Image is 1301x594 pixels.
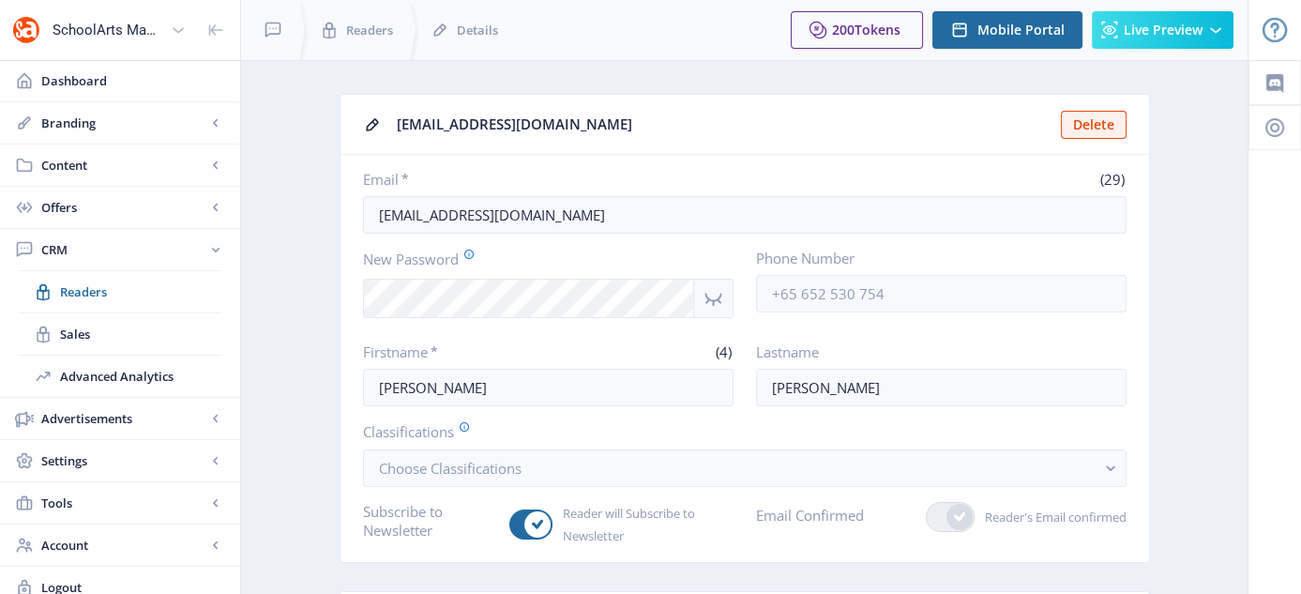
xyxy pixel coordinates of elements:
[60,282,221,301] span: Readers
[363,502,495,540] label: Subscribe to Newsletter
[694,279,734,318] nb-icon: Show password
[41,536,206,555] span: Account
[457,21,498,39] span: Details
[855,21,900,38] span: Tokens
[1092,11,1233,49] button: Live Preview
[756,343,1112,361] label: Lastname
[41,114,206,132] span: Branding
[756,275,1127,312] input: +65 652 530 754
[363,421,1112,442] label: Classifications
[363,249,719,269] label: New Password
[552,502,734,547] span: Reader will Subscribe to Newsletter
[41,71,225,90] span: Dashboard
[41,494,206,512] span: Tools
[791,11,923,49] button: 200Tokens
[41,409,206,428] span: Advertisements
[379,459,522,478] span: Choose Classifications
[41,198,206,217] span: Offers
[756,249,1112,267] label: Phone Number
[41,451,206,470] span: Settings
[975,506,1127,528] span: Reader's Email confirmed
[932,11,1082,49] button: Mobile Portal
[19,356,221,397] a: Advanced Analytics
[346,21,393,39] span: Readers
[60,367,221,386] span: Advanced Analytics
[363,449,1127,487] button: Choose Classifications
[41,156,206,175] span: Content
[397,110,1050,139] div: [EMAIL_ADDRESS][DOMAIN_NAME]
[977,23,1065,38] span: Mobile Portal
[756,502,864,528] label: Email Confirmed
[19,271,221,312] a: Readers
[713,343,734,361] span: (4)
[363,343,541,361] label: Firstname
[756,369,1127,406] input: Enter reader’s lastname
[363,196,1127,234] input: Enter reader’s email
[1061,111,1127,139] button: Delete
[60,325,221,343] span: Sales
[1097,170,1127,189] span: (29)
[1124,23,1203,38] span: Live Preview
[363,369,734,406] input: Enter reader’s firstname
[53,9,163,51] div: SchoolArts Magazine
[41,240,206,259] span: CRM
[19,313,221,355] a: Sales
[11,15,41,45] img: properties.app_icon.png
[363,170,737,189] label: Email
